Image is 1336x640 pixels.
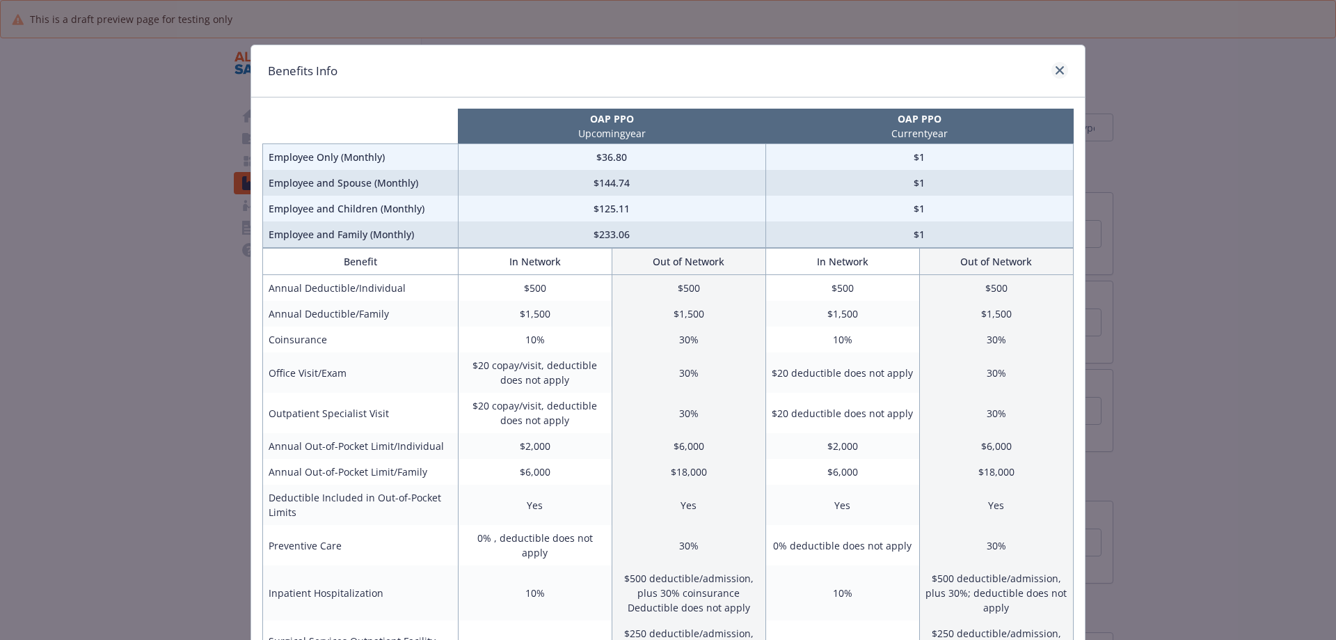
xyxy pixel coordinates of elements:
td: Preventive Care [263,525,459,565]
td: 10% [458,327,612,352]
td: 0% , deductible does not apply [458,525,612,565]
td: $1 [765,144,1073,171]
td: $2,000 [765,433,919,459]
a: close [1051,62,1068,79]
p: OAP PPO [768,111,1070,126]
th: Out of Network [612,249,765,275]
td: Employee Only (Monthly) [263,144,459,171]
td: $500 [612,275,765,302]
td: 0% deductible does not apply [765,525,919,565]
td: $1 [765,221,1073,248]
td: Office Visit/Exam [263,352,459,393]
td: 30% [612,393,765,433]
td: $20 deductible does not apply [765,352,919,393]
td: $144.74 [458,170,765,196]
td: 30% [919,393,1073,433]
td: 10% [458,565,612,621]
td: $500 [765,275,919,302]
td: $1 [765,170,1073,196]
td: $36.80 [458,144,765,171]
td: $18,000 [919,459,1073,485]
th: Out of Network [919,249,1073,275]
td: $125.11 [458,196,765,221]
td: $1 [765,196,1073,221]
p: OAP PPO [461,111,763,126]
td: $500 [458,275,612,302]
td: Coinsurance [263,327,459,352]
td: Yes [612,485,765,525]
td: 30% [612,327,765,352]
th: In Network [765,249,919,275]
td: $1,500 [765,301,919,327]
td: $18,000 [612,459,765,485]
p: Current year [768,126,1070,141]
td: 10% [765,565,919,621]
td: Employee and Children (Monthly) [263,196,459,221]
td: Employee and Family (Monthly) [263,221,459,248]
td: 30% [612,352,765,393]
td: $233.06 [458,221,765,248]
td: 30% [612,525,765,565]
td: $20 copay/visit, deductible does not apply [458,393,612,433]
td: $500 [919,275,1073,302]
td: $2,000 [458,433,612,459]
td: Inpatient Hospitalization [263,565,459,621]
td: $20 deductible does not apply [765,393,919,433]
h1: Benefits Info [268,62,337,80]
td: Deductible Included in Out-of-Pocket Limits [263,485,459,525]
td: Annual Deductible/Family [263,301,459,327]
td: Outpatient Specialist Visit [263,393,459,433]
td: $6,000 [765,459,919,485]
td: 30% [919,352,1073,393]
th: intentionally left blank [263,109,459,144]
td: $6,000 [458,459,612,485]
td: $20 copay/visit, deductible does not apply [458,352,612,393]
td: Annual Deductible/Individual [263,275,459,302]
td: Annual Out-of-Pocket Limit/Family [263,459,459,485]
td: Yes [458,485,612,525]
td: $500 deductible/admission, plus 30% coinsurance Deductible does not apply [612,565,765,621]
td: Yes [919,485,1073,525]
td: $1,500 [458,301,612,327]
td: Employee and Spouse (Monthly) [263,170,459,196]
td: $6,000 [919,433,1073,459]
td: 30% [919,327,1073,352]
td: $500 deductible/admission, plus 30%; deductible does not apply [919,565,1073,621]
td: $6,000 [612,433,765,459]
th: Benefit [263,249,459,275]
th: In Network [458,249,612,275]
td: Yes [765,485,919,525]
p: Upcoming year [461,126,763,141]
td: 30% [919,525,1073,565]
td: Annual Out-of-Pocket Limit/Individual [263,433,459,459]
td: $1,500 [919,301,1073,327]
td: 10% [765,327,919,352]
td: $1,500 [612,301,765,327]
